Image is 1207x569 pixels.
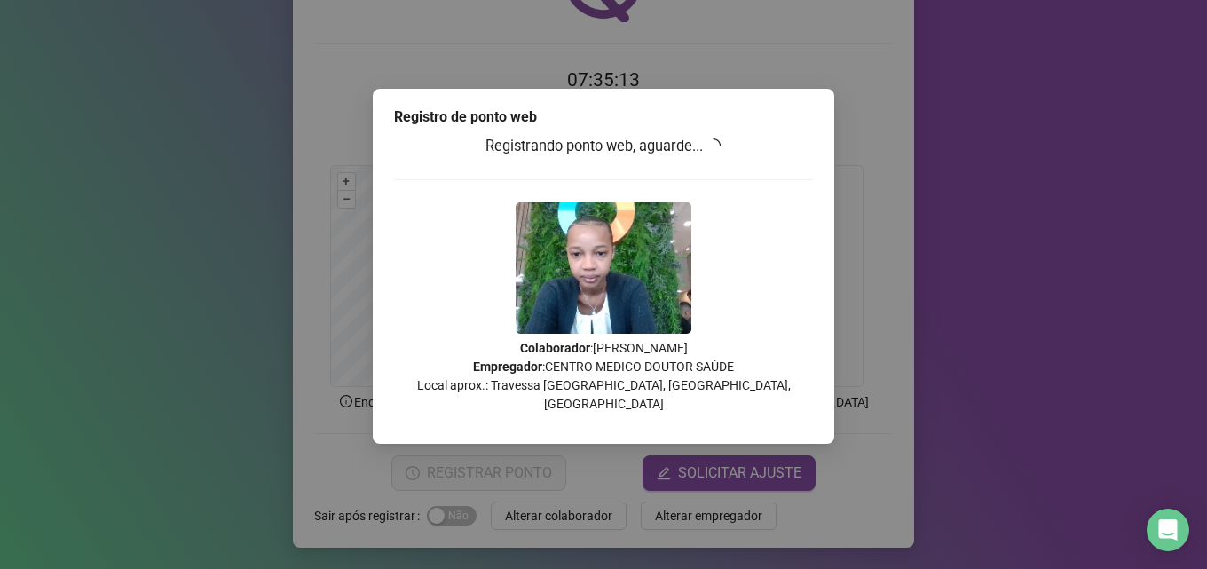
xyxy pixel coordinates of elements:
div: Open Intercom Messenger [1147,509,1189,551]
strong: Colaborador [520,341,590,355]
div: Registro de ponto web [394,107,813,128]
span: loading [706,138,721,153]
strong: Empregador [473,360,542,374]
h3: Registrando ponto web, aguarde... [394,135,813,158]
p: : [PERSON_NAME] : CENTRO MEDICO DOUTOR SAÚDE Local aprox.: Travessa [GEOGRAPHIC_DATA], [GEOGRAPHI... [394,339,813,414]
img: 2Q== [516,202,691,334]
